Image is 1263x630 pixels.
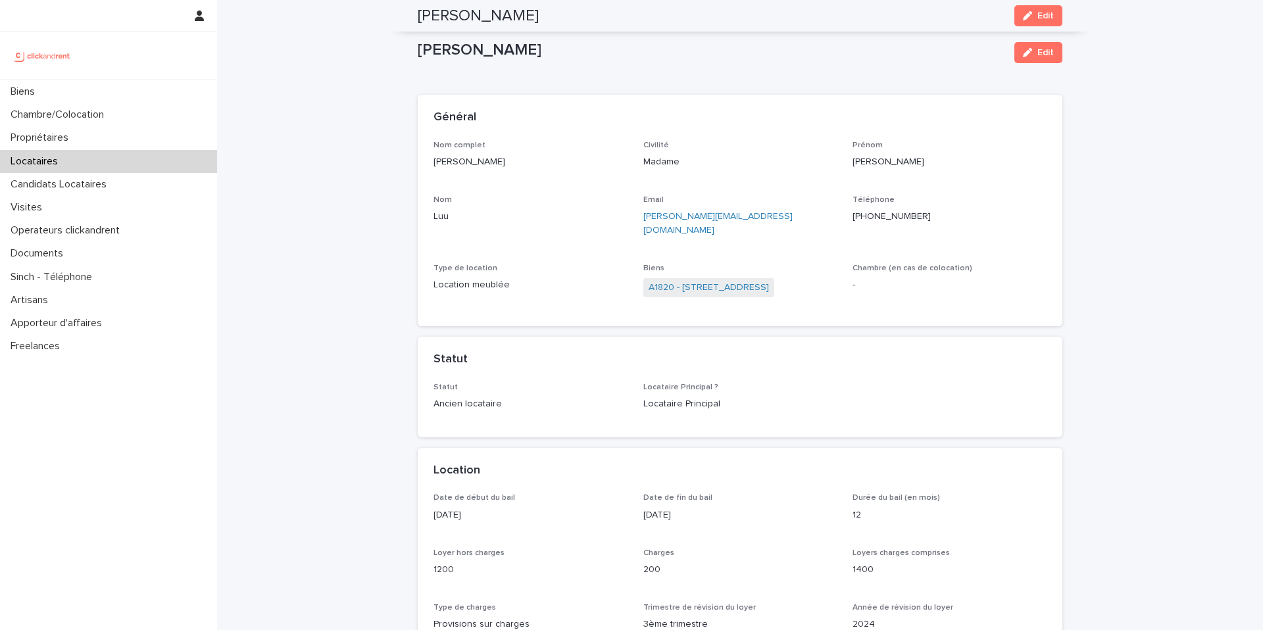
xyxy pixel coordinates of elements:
[5,271,103,283] p: Sinch - Téléphone
[433,110,476,125] h2: Général
[1037,11,1054,20] span: Edit
[5,85,45,98] p: Biens
[853,549,950,557] span: Loyers charges comprises
[5,317,112,329] p: Apporteur d'affaires
[418,7,539,26] h2: [PERSON_NAME]
[433,604,496,612] span: Type de charges
[433,397,628,411] p: Ancien locataire
[853,264,972,272] span: Chambre (en cas de colocation)
[853,155,1047,169] p: [PERSON_NAME]
[5,224,130,237] p: Operateurs clickandrent
[643,494,712,502] span: Date de fin du bail
[853,508,1047,522] p: 12
[5,201,53,214] p: Visites
[853,494,940,502] span: Durée du bail (en mois)
[433,210,628,224] p: Luu
[853,278,1047,292] p: -
[643,155,837,169] p: Madame
[433,264,497,272] span: Type de location
[433,508,628,522] p: [DATE]
[853,604,953,612] span: Année de révision du loyer
[643,141,669,149] span: Civilité
[643,604,756,612] span: Trimestre de révision du loyer
[649,281,769,295] a: A1820 - [STREET_ADDRESS]
[5,178,117,191] p: Candidats Locataires
[418,41,1004,60] p: [PERSON_NAME]
[643,212,793,235] a: [PERSON_NAME][EMAIL_ADDRESS][DOMAIN_NAME]
[643,264,664,272] span: Biens
[11,43,74,69] img: UCB0brd3T0yccxBKYDjQ
[643,196,664,204] span: Email
[433,464,480,478] h2: Location
[433,278,628,292] p: Location meublée
[853,563,1047,577] p: 1400
[433,141,485,149] span: Nom complet
[433,494,515,502] span: Date de début du bail
[643,508,837,522] p: [DATE]
[5,109,114,121] p: Chambre/Colocation
[433,155,628,169] p: [PERSON_NAME]
[5,294,59,306] p: Artisans
[433,352,468,367] h2: Statut
[5,155,68,168] p: Locataires
[643,563,837,577] p: 200
[643,383,718,391] span: Locataire Principal ?
[643,397,837,411] p: Locataire Principal
[1037,48,1054,57] span: Edit
[5,132,79,144] p: Propriétaires
[853,196,895,204] span: Téléphone
[433,563,628,577] p: 1200
[5,340,70,352] p: Freelances
[1014,5,1062,26] button: Edit
[643,549,674,557] span: Charges
[853,210,1047,224] p: [PHONE_NUMBER]
[433,383,458,391] span: Statut
[853,141,883,149] span: Prénom
[5,247,74,260] p: Documents
[433,549,505,557] span: Loyer hors charges
[1014,42,1062,63] button: Edit
[433,196,452,204] span: Nom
